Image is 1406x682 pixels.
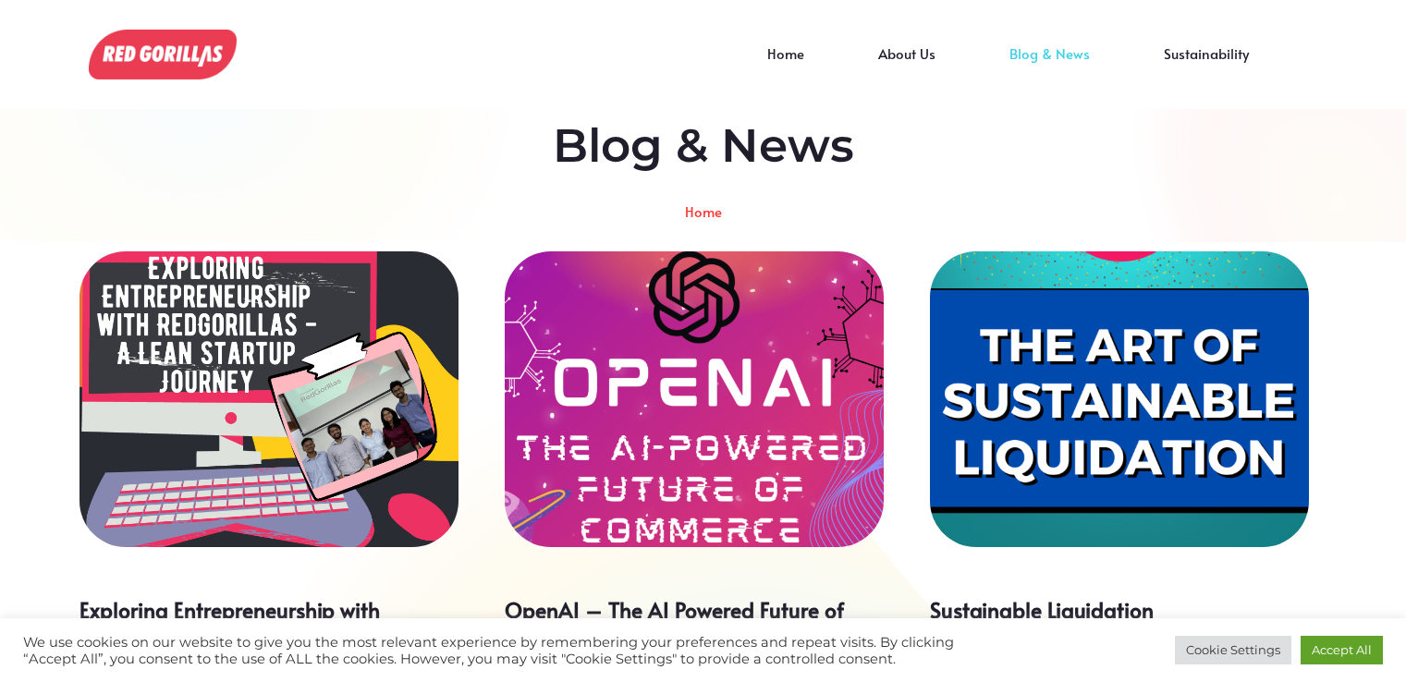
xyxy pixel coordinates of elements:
[89,30,237,79] img: Blog Posts
[79,595,420,651] a: Exploring Entrepreneurship with RedGorillas: A Lean Startup Journey
[79,251,458,547] a: Exploring Entrepreneurship with RedGorillas: A Lean Startup Journey
[1175,636,1291,664] a: Cookie Settings
[930,251,1309,547] a: Sustainable Liquidation
[505,595,844,651] a: OpenAI – The AI Powered Future of Commerce
[685,204,722,218] a: Home
[1127,54,1286,81] a: Sustainability
[505,251,884,547] a: OpenAI – The AI Powered Future of Commerce
[1301,636,1383,664] a: Accept All
[730,54,841,81] a: Home
[112,118,1295,174] h2: Blog & News
[23,634,975,667] div: We use cookies on our website to give you the most relevant experience by remembering your prefer...
[972,54,1127,81] a: Blog & News
[841,54,972,81] a: About Us
[930,595,1154,624] a: Sustainable Liquidation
